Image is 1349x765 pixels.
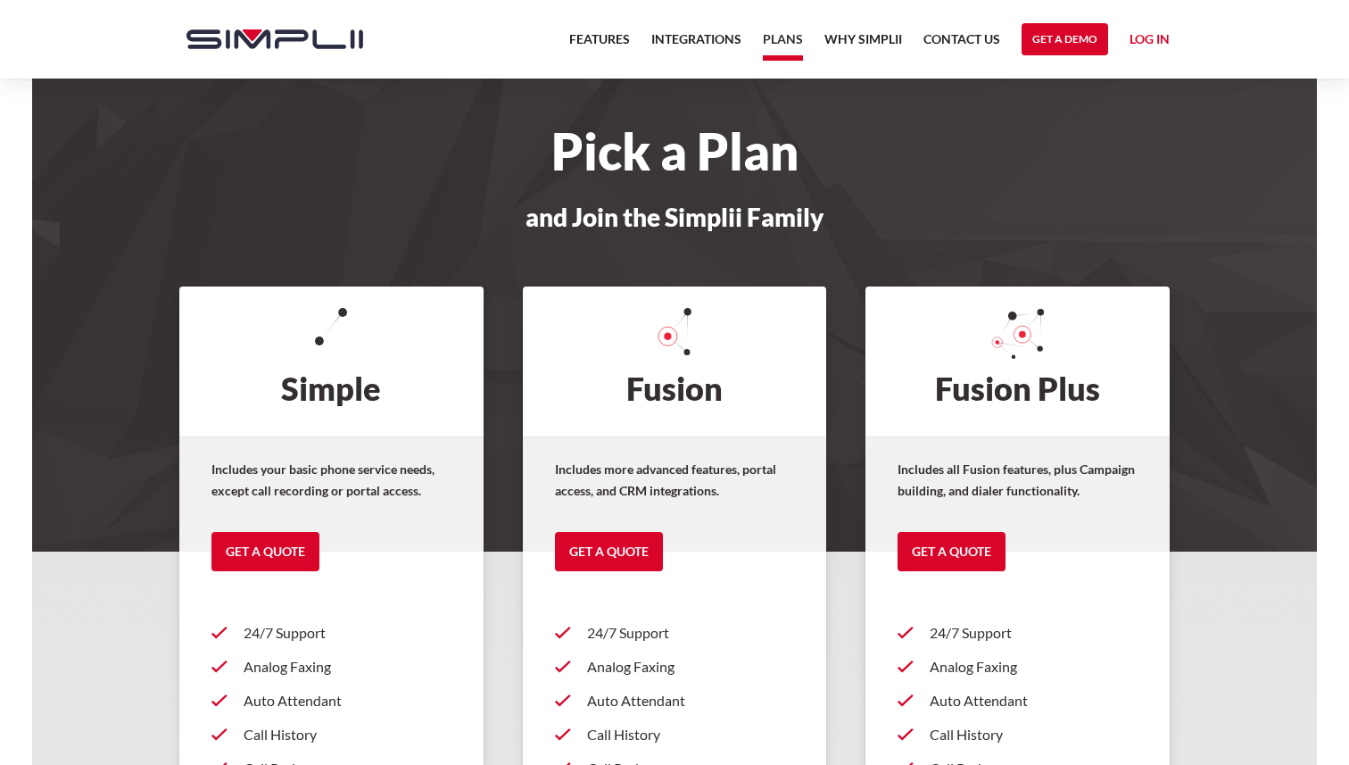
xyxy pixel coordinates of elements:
a: Features [569,29,630,61]
h2: Fusion [523,287,827,437]
p: 24/7 Support [930,622,1138,644]
h2: Fusion Plus [865,287,1170,437]
p: Call History [244,724,451,745]
a: Auto Attendant [555,684,795,718]
p: Call History [587,724,795,745]
a: Log in [1130,29,1170,55]
p: Includes your basic phone service needs, except call recording or portal access. [211,459,451,502]
a: Get a Quote [555,532,663,571]
strong: Includes all Fusion features, plus Campaign building, and dialer functionality. [898,461,1135,498]
p: Analog Faxing [930,656,1138,678]
a: Analog Faxing [555,650,795,684]
h2: Simple [179,287,484,437]
p: 24/7 Support [244,622,451,644]
p: 24/7 Support [587,622,795,644]
a: Auto Attendant [898,684,1138,718]
a: Auto Attendant [211,684,451,718]
a: 24/7 Support [555,616,795,650]
a: Plans [763,29,803,61]
a: Analog Faxing [898,650,1138,684]
a: Get a Quote [898,532,1006,571]
a: Why Simplii [824,29,902,61]
p: Auto Attendant [587,690,795,711]
a: 24/7 Support [898,616,1138,650]
a: Call History [555,718,795,752]
strong: Includes more advanced features, portal access, and CRM integrations. [555,461,776,498]
a: Integrations [651,29,741,61]
p: Auto Attendant [930,690,1138,711]
p: Call History [930,724,1138,745]
p: Analog Faxing [244,656,451,678]
a: 24/7 Support [211,616,451,650]
a: Get a Quote [211,532,319,571]
p: Auto Attendant [244,690,451,711]
a: Call History [211,718,451,752]
p: Analog Faxing [587,656,795,678]
a: Contact US [923,29,1000,61]
h1: Pick a Plan [169,132,1180,171]
a: Get a Demo [1022,23,1108,55]
a: Call History [898,718,1138,752]
a: Analog Faxing [211,650,451,684]
h3: and Join the Simplii Family [169,204,1180,230]
img: Simplii [186,29,363,49]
